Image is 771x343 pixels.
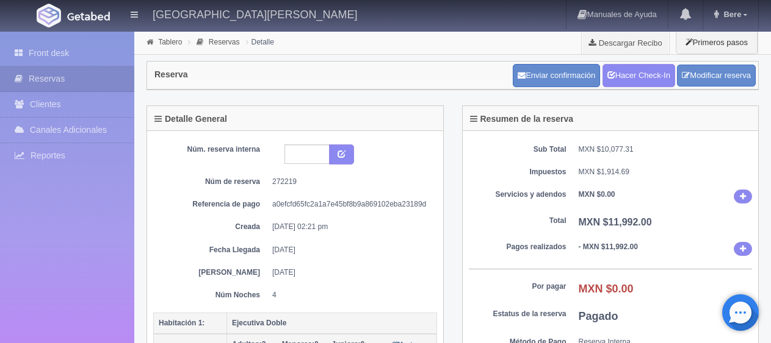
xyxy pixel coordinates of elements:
[470,115,574,124] h4: Resumen de la reserva
[720,10,741,19] span: Bere
[272,177,428,187] dd: 272219
[579,283,634,295] b: MXN $0.00
[579,310,618,322] b: Pagado
[579,144,753,155] dd: MXN $10,077.31
[272,222,428,232] dd: [DATE] 02:21 pm
[159,319,205,327] b: Habitación 1:
[153,6,357,21] h4: [GEOGRAPHIC_DATA][PERSON_NAME]
[67,12,110,21] img: Getabed
[272,245,428,255] dd: [DATE]
[582,30,669,55] a: Descargar Recibo
[579,190,615,199] b: MXN $0.00
[603,64,675,87] a: Hacer Check-In
[677,65,756,87] a: Modificar reserva
[272,267,428,278] dd: [DATE]
[162,144,260,155] dt: Núm. reserva interna
[579,167,753,177] dd: MXN $1,914.69
[243,36,277,48] li: Detalle
[162,245,260,255] dt: Fecha Llegada
[227,313,437,334] th: Ejecutiva Doble
[513,64,600,87] button: Enviar confirmación
[209,38,240,46] a: Reservas
[272,199,428,210] dd: a0efcfd65fc2a1a7e45bf8b9a869102eba23189d
[579,217,652,227] b: MXN $11,992.00
[469,189,566,200] dt: Servicios y adendos
[162,267,260,278] dt: [PERSON_NAME]
[272,290,428,300] dd: 4
[158,38,182,46] a: Tablero
[162,290,260,300] dt: Núm Noches
[469,242,566,252] dt: Pagos realizados
[162,199,260,210] dt: Referencia de pago
[469,281,566,292] dt: Por pagar
[469,144,566,155] dt: Sub Total
[469,309,566,319] dt: Estatus de la reserva
[154,70,188,79] h4: Reserva
[162,222,260,232] dt: Creada
[469,167,566,177] dt: Impuestos
[162,177,260,187] dt: Núm de reserva
[469,216,566,226] dt: Total
[676,30,758,54] button: Primeros pasos
[154,115,227,124] h4: Detalle General
[579,242,638,251] b: - MXN $11,992.00
[37,4,61,27] img: Getabed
